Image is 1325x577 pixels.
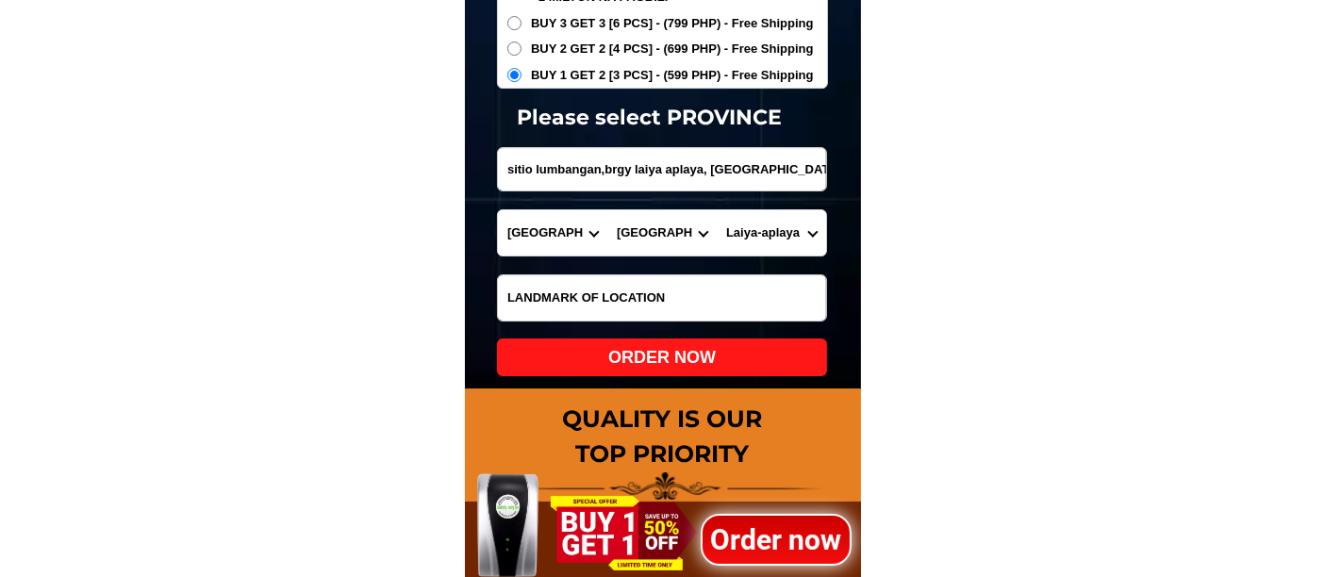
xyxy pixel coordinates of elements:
[465,402,861,472] h1: QUALITY IS OUR TOP PRIORITY
[717,210,826,256] select: Select commune
[507,41,522,56] input: BUY 2 GET 2 [4 PCS] - (699 PHP) - Free Shipping
[498,275,826,321] input: Input LANDMARKOFLOCATION
[497,345,827,371] div: ORDER NOW
[531,66,814,85] span: BUY 1 GET 2 [3 PCS] - (599 PHP) - Free Shipping
[498,148,826,190] input: Input address
[531,14,814,33] span: BUY 3 GET 3 [6 PCS] - (799 PHP) - Free Shipping
[507,68,522,82] input: BUY 1 GET 2 [3 PCS] - (599 PHP) - Free Shipping
[531,40,814,58] span: BUY 2 GET 2 [4 PCS] - (699 PHP) - Free Shipping
[700,518,852,560] h1: Order now
[607,210,717,256] select: Select district
[507,16,522,30] input: BUY 3 GET 3 [6 PCS] - (799 PHP) - Free Shipping
[498,210,607,256] select: Select province
[452,102,848,133] h1: Please select PROVINCE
